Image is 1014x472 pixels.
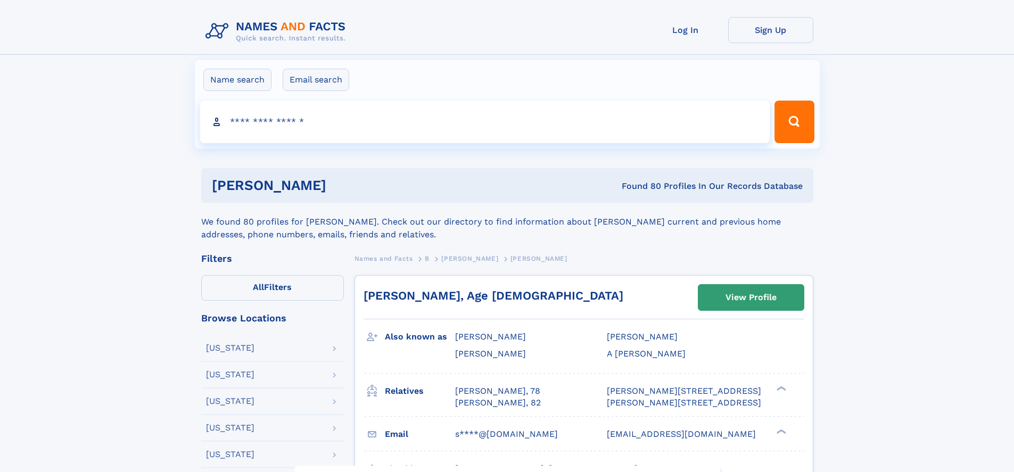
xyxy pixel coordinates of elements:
[607,385,761,397] a: [PERSON_NAME][STREET_ADDRESS]
[206,424,254,432] div: [US_STATE]
[201,275,344,301] label: Filters
[206,344,254,352] div: [US_STATE]
[206,397,254,405] div: [US_STATE]
[774,385,787,392] div: ❯
[774,101,814,143] button: Search Button
[425,252,430,265] a: B
[607,332,678,342] span: [PERSON_NAME]
[425,255,430,262] span: B
[643,17,728,43] a: Log In
[774,428,787,435] div: ❯
[283,69,349,91] label: Email search
[455,385,540,397] a: [PERSON_NAME], 78
[201,203,813,241] div: We found 80 profiles for [PERSON_NAME]. Check out our directory to find information about [PERSON...
[441,255,498,262] span: [PERSON_NAME]
[200,101,770,143] input: search input
[726,285,777,310] div: View Profile
[206,370,254,379] div: [US_STATE]
[607,349,686,359] span: A [PERSON_NAME]
[607,397,761,409] a: [PERSON_NAME][STREET_ADDRESS]
[385,328,455,346] h3: Also known as
[206,450,254,459] div: [US_STATE]
[212,179,474,192] h1: [PERSON_NAME]
[698,285,804,310] a: View Profile
[455,397,541,409] a: [PERSON_NAME], 82
[253,282,264,292] span: All
[201,313,344,323] div: Browse Locations
[203,69,271,91] label: Name search
[364,289,623,302] a: [PERSON_NAME], Age [DEMOGRAPHIC_DATA]
[455,332,526,342] span: [PERSON_NAME]
[607,429,756,439] span: [EMAIL_ADDRESS][DOMAIN_NAME]
[510,255,567,262] span: [PERSON_NAME]
[385,382,455,400] h3: Relatives
[385,425,455,443] h3: Email
[441,252,498,265] a: [PERSON_NAME]
[728,17,813,43] a: Sign Up
[201,254,344,263] div: Filters
[455,349,526,359] span: [PERSON_NAME]
[355,252,413,265] a: Names and Facts
[201,17,355,46] img: Logo Names and Facts
[474,180,803,192] div: Found 80 Profiles In Our Records Database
